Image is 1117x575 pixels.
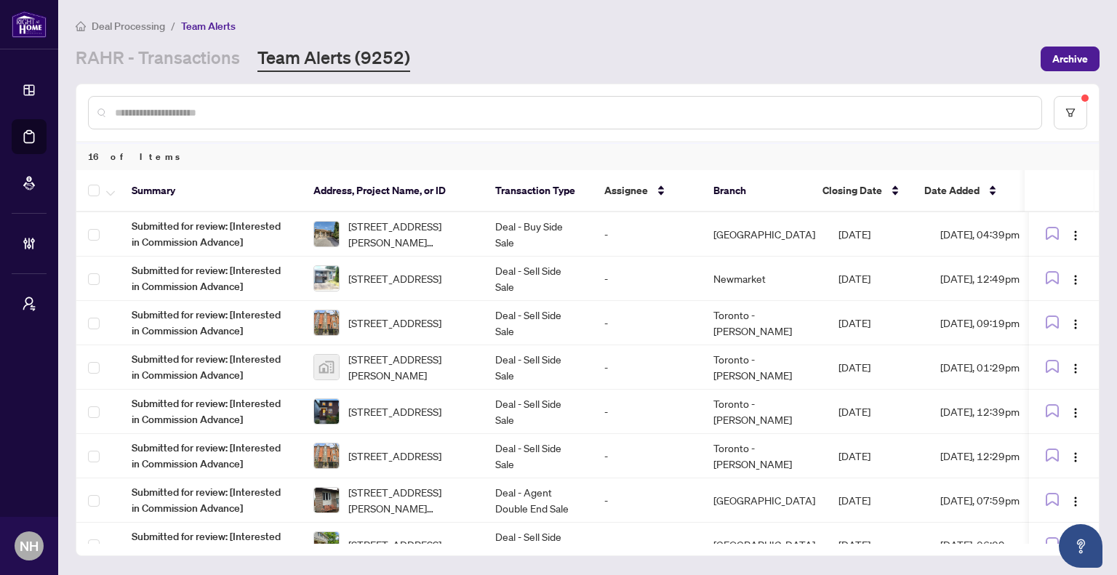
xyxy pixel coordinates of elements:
span: [STREET_ADDRESS][PERSON_NAME] [348,351,472,383]
img: thumbnail-img [314,488,339,512]
span: [STREET_ADDRESS] [348,403,441,419]
button: Logo [1064,400,1087,423]
span: Submitted for review: [Interested in Commission Advance] [132,307,290,339]
td: - [593,434,702,478]
th: Branch [702,170,811,212]
td: - [593,301,702,345]
span: [STREET_ADDRESS][PERSON_NAME][PERSON_NAME] [348,484,472,516]
img: thumbnail-img [314,310,339,335]
button: Logo [1064,444,1087,467]
td: [DATE] [827,301,929,345]
img: thumbnail-img [314,443,339,468]
span: Submitted for review: [Interested in Commission Advance] [132,395,290,427]
td: [DATE] [827,434,929,478]
a: Team Alerts (9252) [257,46,410,72]
img: thumbnail-img [314,266,339,291]
td: [GEOGRAPHIC_DATA] [702,212,827,257]
span: Submitted for review: [Interested in Commission Advance] [132,484,290,516]
div: 16 of Items [76,142,1099,170]
th: Transaction Type [484,170,593,212]
td: Newmarket [702,257,827,301]
td: [GEOGRAPHIC_DATA] [702,478,827,523]
img: Logo [1070,274,1081,286]
span: Team Alerts [181,20,236,33]
button: filter [1054,96,1087,129]
td: [DATE], 12:49pm [929,257,1060,301]
td: [DATE] [827,523,929,567]
button: Archive [1041,47,1100,71]
td: Deal - Sell Side Sale [484,257,593,301]
span: Archive [1052,47,1088,71]
td: [DATE], 12:39pm [929,390,1060,434]
span: [STREET_ADDRESS] [348,270,441,286]
span: user-switch [22,297,36,311]
th: Address, Project Name, or ID [302,170,484,212]
span: Submitted for review: [Interested in Commission Advance] [132,262,290,294]
span: Submitted for review: [Interested in Commission Advance] [132,218,290,250]
img: Logo [1070,318,1081,330]
td: [DATE] [827,257,929,301]
td: Deal - Sell Side Sale [484,434,593,478]
td: [DATE] [827,212,929,257]
td: [DATE], 06:09pm [929,523,1060,567]
span: Submitted for review: [Interested in Commission Advance] [132,351,290,383]
img: Logo [1070,407,1081,419]
td: Deal - Sell Side Sale [484,390,593,434]
span: [STREET_ADDRESS] [348,448,441,464]
button: Logo [1064,355,1087,379]
td: [DATE], 01:29pm [929,345,1060,390]
img: Logo [1070,496,1081,507]
img: logo [12,11,47,38]
th: Assignee [593,170,702,212]
th: Date Added [913,170,1044,212]
span: home [76,21,86,31]
td: [DATE], 09:19pm [929,301,1060,345]
img: thumbnail-img [314,355,339,379]
span: Assignee [604,182,648,198]
span: [STREET_ADDRESS] [348,536,441,552]
button: Open asap [1059,524,1102,568]
td: Deal - Sell Side Sale [484,345,593,390]
td: [DATE], 04:39pm [929,212,1060,257]
td: - [593,345,702,390]
img: Logo [1070,363,1081,374]
td: Toronto - [PERSON_NAME] [702,345,827,390]
td: [GEOGRAPHIC_DATA] [702,523,827,567]
td: Deal - Agent Double End Sale [484,478,593,523]
img: thumbnail-img [314,532,339,557]
td: [DATE], 07:59pm [929,478,1060,523]
span: filter [1065,108,1076,118]
th: Summary [120,170,302,212]
img: thumbnail-img [314,399,339,424]
button: Logo [1064,488,1087,512]
td: Toronto - [PERSON_NAME] [702,434,827,478]
li: / [171,17,175,34]
td: - [593,212,702,257]
td: - [593,478,702,523]
button: Logo [1064,222,1087,246]
td: - [593,523,702,567]
td: - [593,257,702,301]
img: thumbnail-img [314,222,339,246]
span: NH [20,536,39,556]
img: Logo [1070,230,1081,241]
td: [DATE] [827,390,929,434]
td: [DATE] [827,478,929,523]
td: Toronto - [PERSON_NAME] [702,301,827,345]
td: - [593,390,702,434]
button: Logo [1064,267,1087,290]
td: Deal - Sell Side Sale [484,523,593,567]
span: Date Added [924,182,980,198]
th: Closing Date [811,170,913,212]
button: Logo [1064,311,1087,334]
td: [DATE] [827,345,929,390]
span: Submitted for review: [Interested in Commission Advance] [132,528,290,560]
td: Deal - Buy Side Sale [484,212,593,257]
span: Submitted for review: [Interested in Commission Advance] [132,440,290,472]
img: Logo [1070,451,1081,463]
td: [DATE], 12:29pm [929,434,1060,478]
span: Closing Date [822,182,882,198]
td: Deal - Sell Side Sale [484,301,593,345]
span: Deal Processing [92,20,165,33]
a: RAHR - Transactions [76,46,240,72]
